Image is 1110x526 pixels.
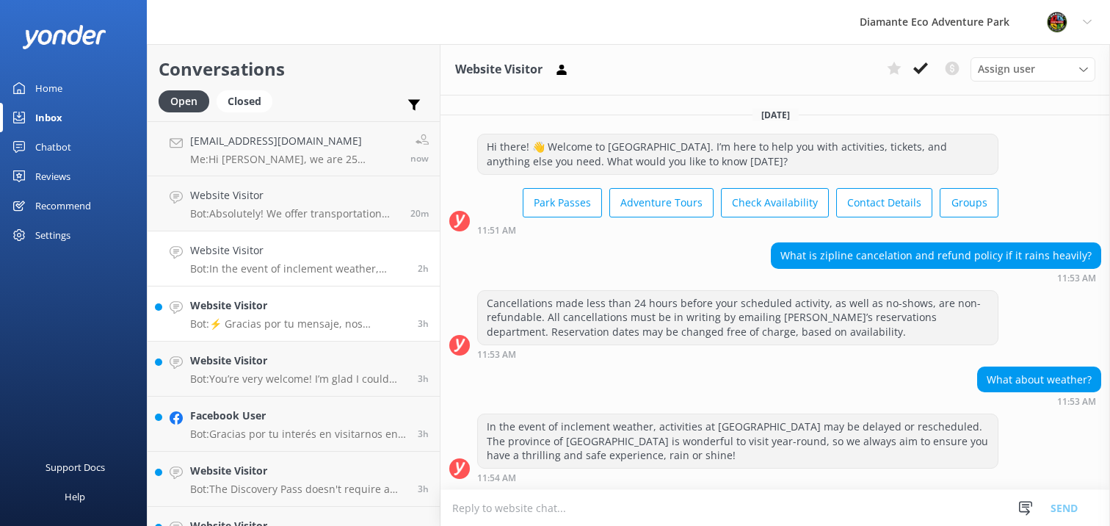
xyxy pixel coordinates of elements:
h4: Website Visitor [190,353,407,369]
h4: Website Visitor [190,242,407,259]
strong: 11:53 AM [1057,274,1096,283]
h4: Website Visitor [190,463,407,479]
div: Help [65,482,85,511]
p: Bot: ⚡ Gracias por tu mensaje, nos pondremos en contacto contigo lo antes posible. También puedes... [190,317,407,331]
span: Oct 14 2025 11:53am (UTC -06:00) America/Costa_Rica [418,262,429,275]
span: [DATE] [752,109,799,121]
a: Website VisitorBot:You’re very welcome! I’m glad I could help.3h [148,342,440,397]
p: Bot: In the event of inclement weather, activities at [GEOGRAPHIC_DATA] may be delayed or resched... [190,262,407,275]
div: Assign User [971,57,1095,81]
a: Facebook UserBot:Gracias por tu interés en visitarnos en [GEOGRAPHIC_DATA]. ✨ Para aplicar la tar... [148,397,440,452]
button: Groups [940,188,998,217]
strong: 11:54 AM [477,474,516,483]
div: Oct 14 2025 11:53am (UTC -06:00) America/Costa_Rica [977,396,1101,406]
h3: Website Visitor [455,60,543,79]
span: Oct 14 2025 02:02pm (UTC -06:00) America/Costa_Rica [410,152,429,165]
div: Reviews [35,162,70,191]
span: Oct 14 2025 10:21am (UTC -06:00) America/Costa_Rica [418,483,429,495]
div: What about weather? [978,367,1100,392]
h4: Facebook User [190,408,407,424]
h2: Conversations [159,55,429,83]
span: Oct 14 2025 10:37am (UTC -06:00) America/Costa_Rica [418,428,429,440]
div: In the event of inclement weather, activities at [GEOGRAPHIC_DATA] may be delayed or rescheduled.... [478,414,998,468]
p: Bot: The Discovery Pass doesn't require a specific time reservation. You can enjoy the Wildlife S... [190,483,407,496]
p: Bot: Gracias por tu interés en visitarnos en [GEOGRAPHIC_DATA]. ✨ Para aplicar la tarifa nacional... [190,428,407,441]
strong: 11:53 AM [1057,397,1096,406]
img: 831-1756915225.png [1046,11,1068,33]
div: What is zipline cancelation and refund policy if it rains heavily? [772,243,1100,268]
h4: [EMAIL_ADDRESS][DOMAIN_NAME] [190,133,399,149]
strong: 11:51 AM [477,226,516,235]
div: Oct 14 2025 11:51am (UTC -06:00) America/Costa_Rica [477,225,998,235]
a: Closed [217,93,280,109]
div: Closed [217,90,272,112]
div: Oct 14 2025 11:53am (UTC -06:00) America/Costa_Rica [771,273,1101,283]
div: Inbox [35,103,62,132]
button: Adventure Tours [609,188,714,217]
span: Oct 14 2025 01:42pm (UTC -06:00) America/Costa_Rica [410,207,429,220]
button: Park Passes [523,188,602,217]
button: Check Availability [721,188,829,217]
div: Hi there! 👋 Welcome to [GEOGRAPHIC_DATA]. I’m here to help you with activities, tickets, and anyt... [478,134,998,173]
div: Oct 14 2025 11:54am (UTC -06:00) America/Costa_Rica [477,472,998,483]
span: Oct 14 2025 10:54am (UTC -06:00) America/Costa_Rica [418,317,429,330]
a: [EMAIL_ADDRESS][DOMAIN_NAME]Me:Hi [PERSON_NAME], we are 25 minutes away from Secretsnow [148,121,440,176]
p: Bot: Absolutely! We offer transportation services. If you're staying at the [GEOGRAPHIC_DATA] or ... [190,207,399,220]
div: Recommend [35,191,91,220]
strong: 11:53 AM [477,350,516,359]
a: Website VisitorBot:⚡ Gracias por tu mensaje, nos pondremos en contacto contigo lo antes posible. ... [148,287,440,342]
a: Website VisitorBot:In the event of inclement weather, activities at [GEOGRAPHIC_DATA] may be dela... [148,231,440,287]
a: Website VisitorBot:The Discovery Pass doesn't require a specific time reservation. You can enjoy ... [148,452,440,507]
div: Open [159,90,209,112]
div: Oct 14 2025 11:53am (UTC -06:00) America/Costa_Rica [477,349,998,359]
img: yonder-white-logo.png [22,25,106,49]
div: Support Docs [46,453,105,482]
div: Chatbot [35,132,71,162]
p: Me: Hi [PERSON_NAME], we are 25 minutes away from Secrets [190,153,399,166]
h4: Website Visitor [190,187,399,203]
a: Website VisitorBot:Absolutely! We offer transportation services. If you're staying at the [GEOGRA... [148,176,440,231]
a: Open [159,93,217,109]
p: Bot: You’re very welcome! I’m glad I could help. [190,372,407,386]
div: Home [35,73,62,103]
div: Settings [35,220,70,250]
h4: Website Visitor [190,298,407,314]
button: Contact Details [836,188,932,217]
span: Oct 14 2025 10:43am (UTC -06:00) America/Costa_Rica [418,372,429,385]
span: Assign user [978,61,1035,77]
div: Cancellations made less than 24 hours before your scheduled activity, as well as no-shows, are no... [478,291,998,345]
